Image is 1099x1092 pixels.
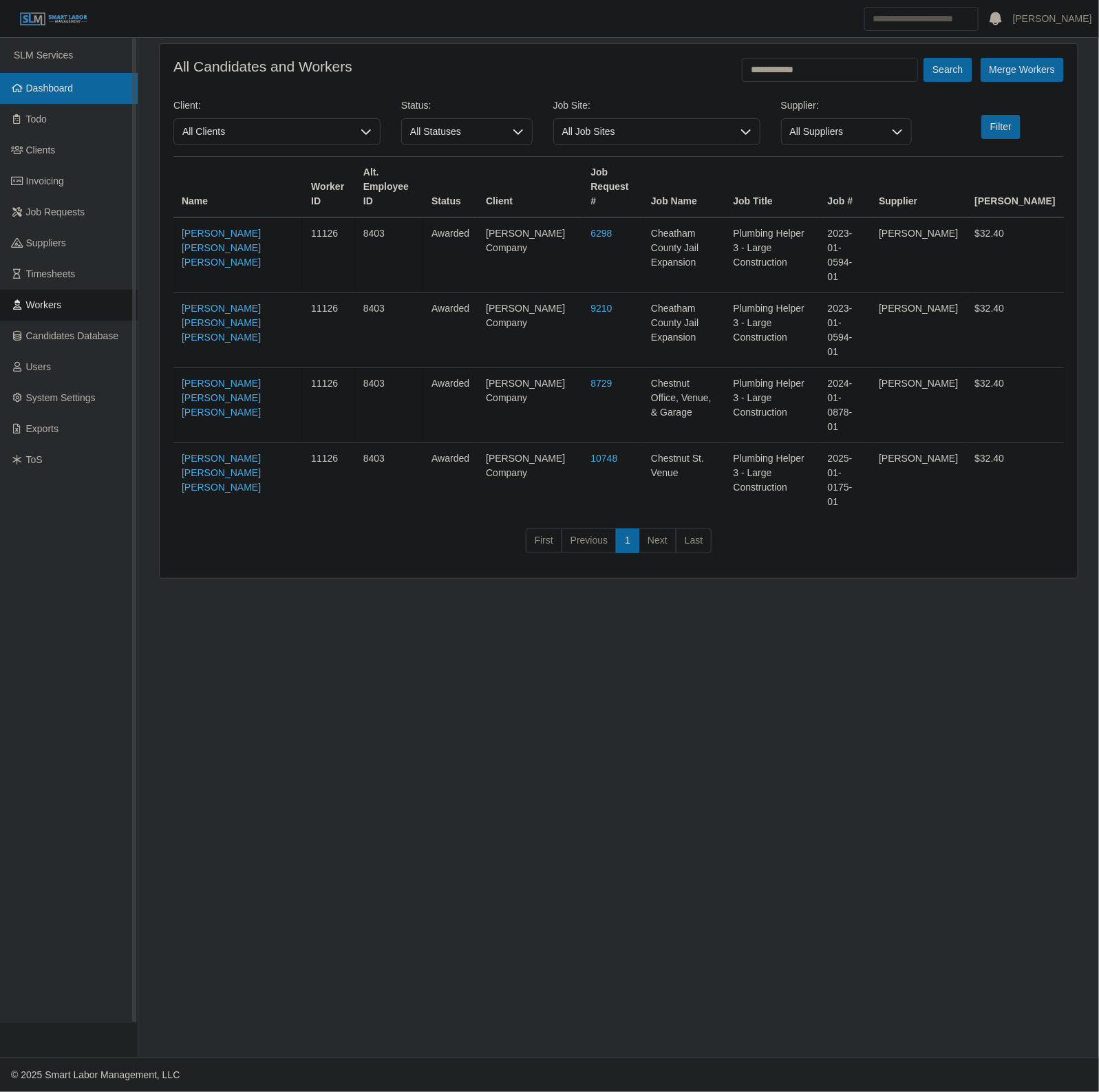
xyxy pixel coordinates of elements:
span: ToS [26,454,43,465]
a: [PERSON_NAME] [PERSON_NAME] [PERSON_NAME] [182,378,261,418]
td: [PERSON_NAME] [871,368,966,443]
span: Todo [26,114,47,125]
span: All Job Sites [554,119,732,144]
td: 8403 [355,368,423,443]
td: 11126 [303,443,355,518]
button: Search [924,58,972,82]
td: [PERSON_NAME] Company [478,293,582,368]
th: Worker ID [303,157,355,218]
th: Name [173,157,303,218]
span: Exports [26,423,58,434]
th: Job # [820,157,871,218]
td: $32.40 [966,217,1064,293]
td: Cheatham County Jail Expansion [643,217,725,293]
a: 6298 [591,228,612,239]
td: 8403 [355,293,423,368]
span: Users [26,361,52,372]
th: Job Title [725,157,820,218]
td: awarded [423,217,478,293]
td: [PERSON_NAME] Company [478,443,582,518]
a: [PERSON_NAME] [PERSON_NAME] [PERSON_NAME] [182,228,261,268]
td: 11126 [303,368,355,443]
span: Clients [26,144,56,156]
span: Job Requests [26,206,85,217]
td: Chestnut St. Venue [643,443,725,518]
span: SLM Services [14,50,73,61]
th: Job Request # [583,157,643,218]
td: [PERSON_NAME] [871,217,966,293]
td: Chestnut Office, Venue, & Garage [643,368,725,443]
input: Search [864,7,979,31]
span: Suppliers [26,237,66,248]
label: Job Site: [553,98,590,113]
a: 1 [616,528,639,553]
td: [PERSON_NAME] [871,293,966,368]
td: $32.40 [966,443,1064,518]
td: 2023-01-0594-01 [820,217,871,293]
td: [PERSON_NAME] Company [478,368,582,443]
th: Client [478,157,582,218]
a: 10748 [591,453,618,464]
a: 8729 [591,378,612,389]
span: Workers [26,299,62,310]
button: Merge Workers [981,58,1064,82]
td: awarded [423,368,478,443]
td: 11126 [303,293,355,368]
a: [PERSON_NAME] [PERSON_NAME] [PERSON_NAME] [182,303,261,343]
td: $32.40 [966,293,1064,368]
span: Candidates Database [26,330,119,341]
th: Alt. Employee ID [355,157,423,218]
td: awarded [423,293,478,368]
td: 8403 [355,443,423,518]
span: Dashboard [26,83,74,94]
th: Job Name [643,157,725,218]
span: All Suppliers [782,119,884,144]
nav: pagination [173,528,1064,564]
label: Status: [401,98,431,113]
img: SLM Logo [19,12,88,27]
button: Filter [981,115,1021,139]
label: Client: [173,98,201,113]
th: Supplier [871,157,966,218]
th: [PERSON_NAME] [966,157,1064,218]
td: Plumbing Helper 3 - Large Construction [725,443,820,518]
span: © 2025 Smart Labor Management, LLC [11,1069,180,1080]
span: All Clients [174,119,352,144]
td: $32.40 [966,368,1064,443]
td: [PERSON_NAME] [871,443,966,518]
a: [PERSON_NAME] [PERSON_NAME] [PERSON_NAME] [182,453,261,493]
td: Plumbing Helper 3 - Large Construction [725,217,820,293]
span: Timesheets [26,268,76,279]
td: 2024-01-0878-01 [820,368,871,443]
td: [PERSON_NAME] Company [478,217,582,293]
td: 11126 [303,217,355,293]
span: All Statuses [402,119,504,144]
h4: All Candidates and Workers [173,58,352,75]
td: 8403 [355,217,423,293]
td: Plumbing Helper 3 - Large Construction [725,293,820,368]
th: Status [423,157,478,218]
td: Plumbing Helper 3 - Large Construction [725,368,820,443]
a: 9210 [591,303,612,314]
td: 2025-01-0175-01 [820,443,871,518]
a: [PERSON_NAME] [1013,12,1092,26]
label: Supplier: [781,98,819,113]
td: Cheatham County Jail Expansion [643,293,725,368]
td: awarded [423,443,478,518]
span: System Settings [26,392,96,403]
span: Invoicing [26,175,64,186]
td: 2023-01-0594-01 [820,293,871,368]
